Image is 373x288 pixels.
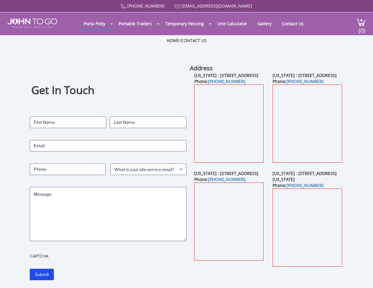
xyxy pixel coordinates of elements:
img: Call [121,4,126,9]
a: [PHONE_NUMBER] [208,176,245,182]
a: Gallery [253,18,276,29]
a: Contact Us [181,38,207,43]
input: Last Name [110,117,186,128]
a: Temporary Fencing [161,18,208,29]
img: Mail [175,5,180,8]
img: cart a [356,18,365,26]
b: [US_STATE] : [STREET_ADDRESS][US_STATE] [273,170,337,182]
input: Phone [30,164,106,175]
input: Submit [30,269,54,280]
b: Address [190,64,213,72]
b: Phone: [273,78,324,84]
a: [PHONE_NUMBER] [286,78,324,84]
ul: / [167,38,207,44]
b: Phone: [273,182,324,188]
a: Porta Potty [79,18,110,29]
b: [US_STATE] : [STREET_ADDRESS] [194,72,258,78]
a: Contact Us [277,18,308,29]
a: [PHONE_NUMBER] [286,182,324,188]
a: Portable Trailers [114,18,156,29]
label: CAPTCHA [30,253,186,259]
button: Live Chat [349,264,373,288]
a: [PHONE_NUMBER] [208,78,245,84]
h1: Get In Touch [31,83,185,98]
a: Home [167,38,179,43]
b: Phone: [194,176,245,182]
span: (0) [359,22,366,35]
input: Email [30,140,186,152]
a: Unit Calculator [213,18,252,29]
b: [US_STATE] : [STREET_ADDRESS] [194,170,258,176]
input: First Name [30,117,106,128]
b: [US_STATE] : [STREET_ADDRESS] [273,72,337,78]
a: [EMAIL_ADDRESS][DOMAIN_NAME] [182,3,252,9]
a: [PHONE_NUMBER] [127,3,165,9]
img: JOHN to go [8,18,57,28]
b: Phone: [194,78,245,84]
